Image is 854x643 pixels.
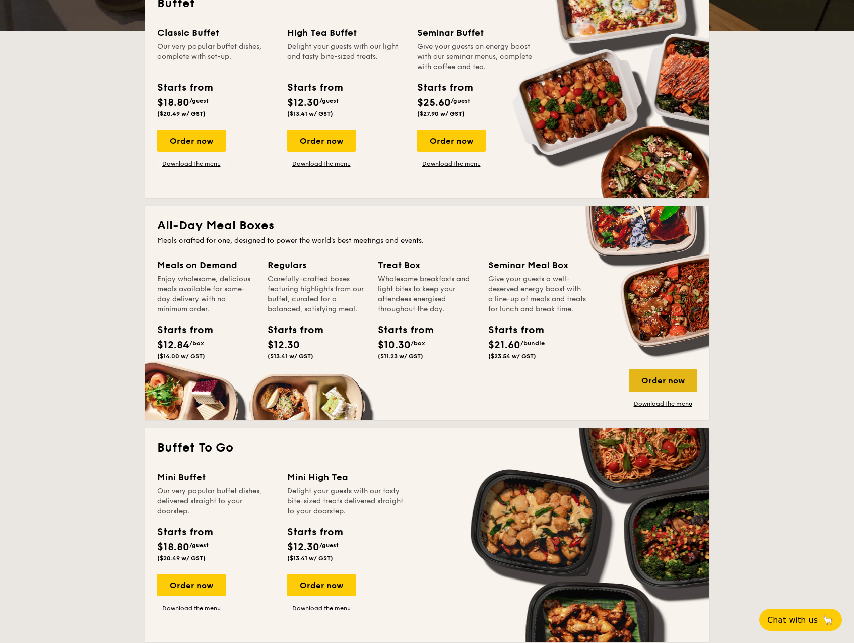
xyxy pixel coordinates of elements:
div: High Tea Buffet [287,26,405,40]
span: $12.30 [287,97,319,109]
div: Starts from [287,525,342,540]
div: Seminar Buffet [417,26,535,40]
div: Regulars [268,258,366,272]
div: Enjoy wholesome, delicious meals available for same-day delivery with no minimum order. [157,274,255,314]
span: ($13.41 w/ GST) [287,110,333,117]
span: $18.80 [157,541,189,553]
span: $25.60 [417,97,451,109]
div: Classic Buffet [157,26,275,40]
div: Meals crafted for one, designed to power the world's best meetings and events. [157,236,697,246]
div: Order now [629,369,697,392]
span: ($13.41 w/ GST) [268,353,313,360]
div: Meals on Demand [157,258,255,272]
span: ($13.41 w/ GST) [287,555,333,562]
div: Give your guests an energy boost with our seminar menus, complete with coffee and tea. [417,42,535,72]
a: Download the menu [629,400,697,408]
button: Chat with us🦙 [759,609,842,631]
span: /box [411,340,425,347]
span: /guest [451,97,470,104]
span: Chat with us [767,615,818,625]
div: Delight your guests with our light and tasty bite-sized treats. [287,42,405,72]
div: Seminar Meal Box [488,258,586,272]
div: Treat Box [378,258,476,272]
span: /guest [189,97,209,104]
div: Our very popular buffet dishes, delivered straight to your doorstep. [157,486,275,517]
div: Starts from [378,323,423,338]
h2: Buffet To Go [157,440,697,456]
span: $18.80 [157,97,189,109]
a: Download the menu [287,160,356,168]
a: Download the menu [157,160,226,168]
div: Our very popular buffet dishes, complete with set-up. [157,42,275,72]
span: /guest [319,542,339,549]
span: 🦙 [822,614,834,626]
span: ($23.54 w/ GST) [488,353,536,360]
span: $10.30 [378,339,411,351]
div: Give your guests a well-deserved energy boost with a line-up of meals and treats for lunch and br... [488,274,586,314]
span: ($11.23 w/ GST) [378,353,423,360]
div: Order now [157,574,226,596]
span: /guest [189,542,209,549]
span: /bundle [520,340,545,347]
div: Starts from [268,323,313,338]
span: ($20.49 w/ GST) [157,110,206,117]
div: Delight your guests with our tasty bite-sized treats delivered straight to your doorstep. [287,486,405,517]
div: Mini Buffet [157,470,275,484]
div: Wholesome breakfasts and light bites to keep your attendees energised throughout the day. [378,274,476,314]
div: Starts from [157,80,212,95]
div: Mini High Tea [287,470,405,484]
div: Starts from [488,323,534,338]
span: ($20.49 w/ GST) [157,555,206,562]
span: /guest [319,97,339,104]
span: /box [189,340,204,347]
a: Download the menu [417,160,486,168]
span: $12.84 [157,339,189,351]
div: Starts from [157,323,203,338]
div: Starts from [417,80,472,95]
span: $21.60 [488,339,520,351]
div: Order now [417,130,486,152]
div: Starts from [157,525,212,540]
a: Download the menu [157,604,226,612]
h2: All-Day Meal Boxes [157,218,697,234]
a: Download the menu [287,604,356,612]
span: $12.30 [268,339,300,351]
div: Order now [157,130,226,152]
div: Carefully-crafted boxes featuring highlights from our buffet, curated for a balanced, satisfying ... [268,274,366,314]
div: Order now [287,574,356,596]
div: Starts from [287,80,342,95]
span: $12.30 [287,541,319,553]
div: Order now [287,130,356,152]
span: ($27.90 w/ GST) [417,110,465,117]
span: ($14.00 w/ GST) [157,353,205,360]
